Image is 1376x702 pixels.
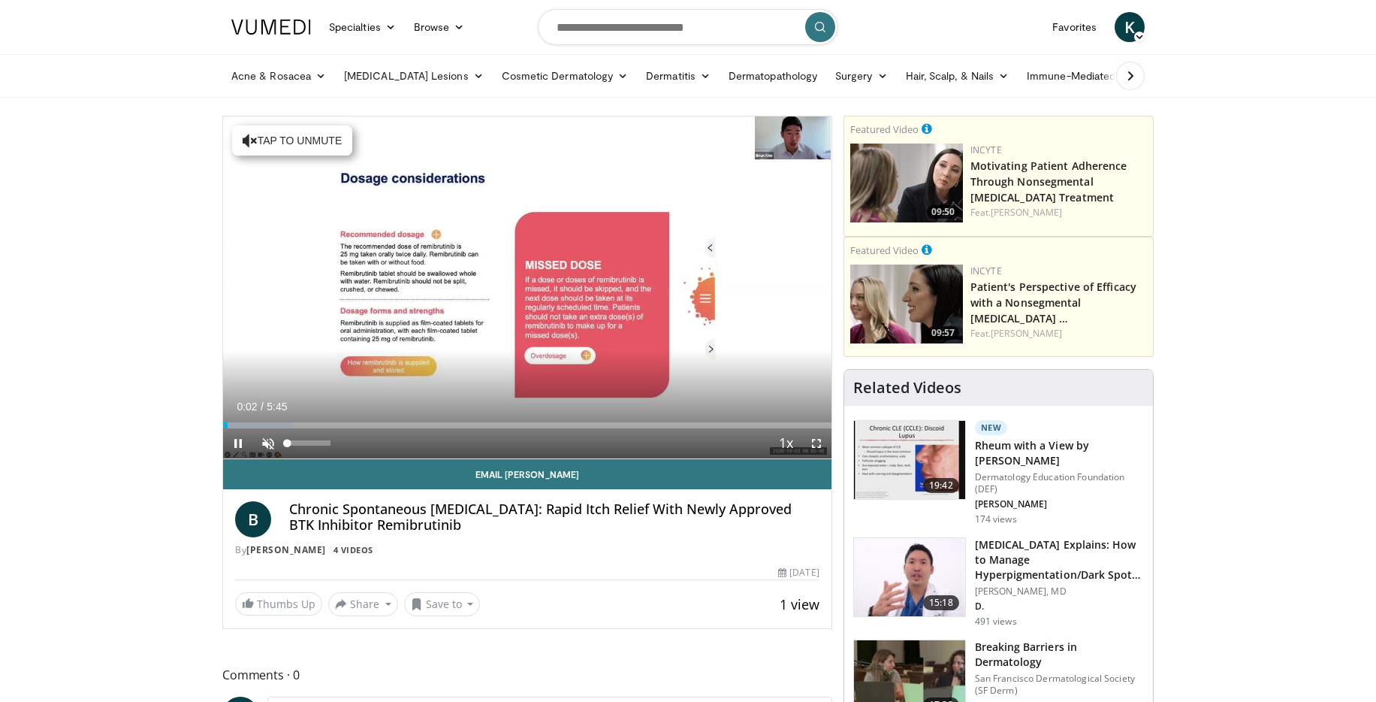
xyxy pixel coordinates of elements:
[405,12,474,42] a: Browse
[253,428,283,458] button: Unmute
[771,428,801,458] button: Playback Rate
[854,421,965,499] img: 15b49de1-14e0-4398-a509-d8f4bc066e5c.150x105_q85_crop-smart_upscale.jpg
[975,586,1144,598] p: [PERSON_NAME], MD
[850,244,919,257] small: Featured Video
[975,420,1008,435] p: New
[975,601,1144,613] p: D.
[853,537,1144,628] a: 15:18 [MEDICAL_DATA] Explains: How to Manage Hyperpigmentation/Dark Spots o… [PERSON_NAME], MD D....
[897,61,1018,91] a: Hair, Scalp, & Nails
[493,61,637,91] a: Cosmetic Dermatology
[975,616,1017,628] p: 491 views
[975,438,1144,468] h3: Rheum with a View by [PERSON_NAME]
[320,12,405,42] a: Specialties
[289,501,819,534] h4: Chronic Spontaneous [MEDICAL_DATA]: Rapid Itch Relief With Newly Approved BTK Inhibitor Remibrutinib
[975,673,1144,697] p: San Francisco Dermatological Society (SF Derm)
[231,20,311,35] img: VuMedi Logo
[853,379,961,397] h4: Related Videos
[975,640,1144,670] h3: Breaking Barriers in Dermatology
[222,665,832,685] span: Comments 0
[970,144,1002,156] a: Incyte
[970,327,1147,340] div: Feat.
[850,265,963,343] img: 2c48d197-61e9-423b-8908-6c4d7e1deb64.png.150x105_q85_crop-smart_upscale.jpg
[923,478,959,493] span: 19:42
[287,440,330,446] div: Volume Level
[801,428,831,458] button: Fullscreen
[975,498,1144,510] p: [PERSON_NAME]
[850,123,919,136] small: Featured Video
[328,592,398,616] button: Share
[778,566,819,579] div: [DATE]
[1018,61,1139,91] a: Immune-Mediated
[246,543,326,556] a: [PERSON_NAME]
[853,420,1144,525] a: 19:42 New Rheum with a View by [PERSON_NAME] Dermatology Education Foundation (DEF) [PERSON_NAME]...
[1115,12,1145,42] a: K
[261,401,264,413] span: /
[991,327,1062,340] a: [PERSON_NAME]
[780,595,819,613] span: 1 view
[223,428,253,458] button: Pause
[991,206,1062,219] a: [PERSON_NAME]
[970,265,1002,277] a: Incyte
[404,592,481,616] button: Save to
[975,471,1144,495] p: Dermatology Education Foundation (DEF)
[850,144,963,222] a: 09:50
[720,61,826,91] a: Dermatopathology
[235,543,819,557] div: By
[232,126,352,156] button: Tap to unmute
[222,61,335,91] a: Acne & Rosacea
[237,401,257,413] span: 0:02
[328,543,378,556] a: 4 Videos
[850,144,963,222] img: 39505ded-af48-40a4-bb84-dee7792dcfd5.png.150x105_q85_crop-smart_upscale.jpg
[538,9,838,45] input: Search topics, interventions
[927,326,959,340] span: 09:57
[223,422,831,428] div: Progress Bar
[1043,12,1106,42] a: Favorites
[235,592,322,616] a: Thumbs Up
[975,537,1144,582] h3: [MEDICAL_DATA] Explains: How to Manage Hyperpigmentation/Dark Spots o…
[970,159,1127,204] a: Motivating Patient Adherence Through Nonsegmental [MEDICAL_DATA] Treatment
[970,280,1136,325] a: Patient's Perspective of Efficacy with a Nonsegmental [MEDICAL_DATA] …
[927,205,959,219] span: 09:50
[335,61,493,91] a: [MEDICAL_DATA] Lesions
[970,206,1147,219] div: Feat.
[223,459,831,489] a: Email [PERSON_NAME]
[235,501,271,537] a: B
[923,595,959,610] span: 15:18
[223,116,831,459] video-js: Video Player
[854,538,965,616] img: e1503c37-a13a-4aad-9ea8-1e9b5ff728e6.150x105_q85_crop-smart_upscale.jpg
[637,61,720,91] a: Dermatitis
[975,513,1017,525] p: 174 views
[850,265,963,343] a: 09:57
[826,61,897,91] a: Surgery
[267,401,287,413] span: 5:45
